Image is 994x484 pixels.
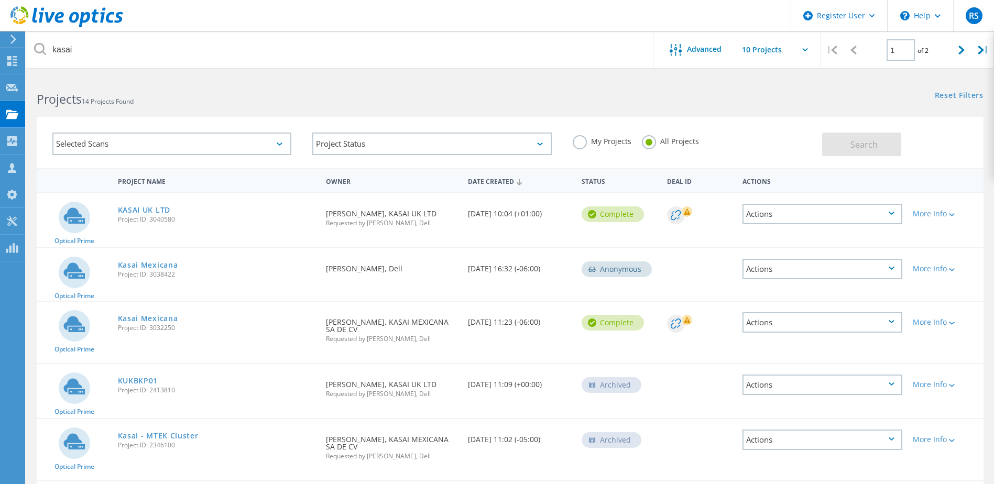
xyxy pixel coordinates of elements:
[582,377,641,393] div: Archived
[118,261,178,269] a: Kasai Mexicana
[463,193,576,228] div: [DATE] 10:04 (+01:00)
[113,171,321,190] div: Project Name
[52,133,291,155] div: Selected Scans
[582,315,644,331] div: Complete
[54,238,94,244] span: Optical Prime
[54,293,94,299] span: Optical Prime
[463,419,576,454] div: [DATE] 11:02 (-05:00)
[973,31,994,69] div: |
[118,271,316,278] span: Project ID: 3038422
[118,315,178,322] a: Kasai Mexicana
[463,364,576,399] div: [DATE] 11:09 (+00:00)
[969,12,979,20] span: RS
[326,220,457,226] span: Requested by [PERSON_NAME], Dell
[321,364,463,408] div: [PERSON_NAME], KASAI UK LTD
[582,206,644,222] div: Complete
[742,259,902,279] div: Actions
[463,302,576,336] div: [DATE] 11:23 (-06:00)
[913,210,978,217] div: More Info
[913,381,978,388] div: More Info
[82,97,134,106] span: 14 Projects Found
[742,312,902,333] div: Actions
[54,409,94,415] span: Optical Prime
[900,11,910,20] svg: \n
[118,432,199,439] a: Kasai - MTEK Cluster
[326,391,457,397] span: Requested by [PERSON_NAME], Dell
[118,387,316,393] span: Project ID: 2413810
[312,133,551,155] div: Project Status
[321,248,463,283] div: [PERSON_NAME], Dell
[118,442,316,448] span: Project ID: 2346100
[582,432,641,448] div: Archived
[326,336,457,342] span: Requested by [PERSON_NAME], Dell
[326,453,457,459] span: Requested by [PERSON_NAME], Dell
[10,22,123,29] a: Live Optics Dashboard
[321,193,463,237] div: [PERSON_NAME], KASAI UK LTD
[737,171,908,190] div: Actions
[822,133,901,156] button: Search
[321,302,463,353] div: [PERSON_NAME], KASAI MEXICANA SA DE CV
[54,346,94,353] span: Optical Prime
[742,204,902,224] div: Actions
[463,171,576,191] div: Date Created
[573,135,631,145] label: My Projects
[850,139,878,150] span: Search
[118,325,316,331] span: Project ID: 3032250
[913,265,978,272] div: More Info
[687,46,722,53] span: Advanced
[118,377,158,384] a: KUKBKP01
[913,436,978,443] div: More Info
[321,171,463,190] div: Owner
[913,318,978,326] div: More Info
[662,171,738,190] div: Deal Id
[576,171,662,190] div: Status
[642,135,699,145] label: All Projects
[917,46,929,55] span: of 2
[935,92,984,101] a: Reset Filters
[742,430,902,450] div: Actions
[37,91,82,107] b: Projects
[582,261,652,277] div: Anonymous
[54,464,94,470] span: Optical Prime
[321,419,463,470] div: [PERSON_NAME], KASAI MEXICANA SA DE CV
[26,31,654,68] input: Search projects by name, owner, ID, company, etc
[118,206,170,214] a: KASAI UK LTD
[742,375,902,395] div: Actions
[821,31,843,69] div: |
[463,248,576,283] div: [DATE] 16:32 (-06:00)
[118,216,316,223] span: Project ID: 3040580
